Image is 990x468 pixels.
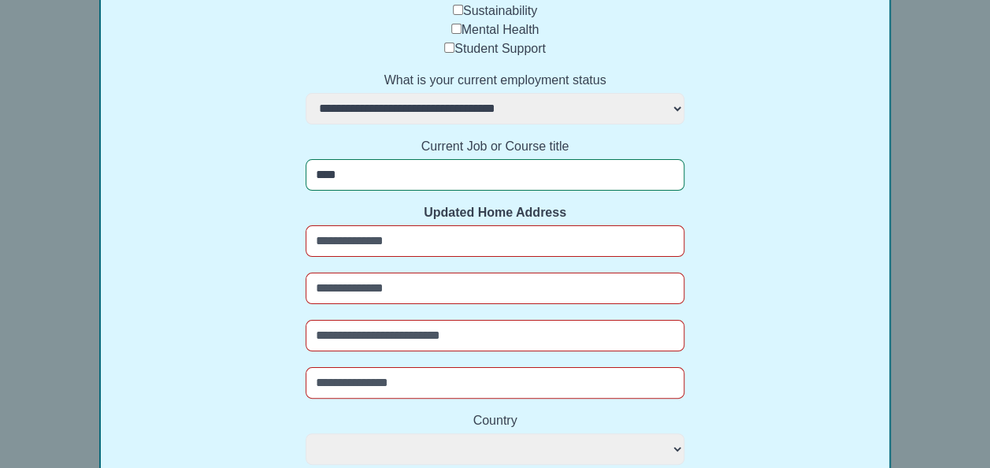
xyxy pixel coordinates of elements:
label: What is your current employment status [306,71,684,90]
label: Current Job or Course title [306,137,684,156]
label: Mental Health [462,23,539,36]
strong: Updated Home Address [424,206,566,219]
label: Student Support [454,42,546,55]
label: Sustainability [463,4,537,17]
label: Country [306,411,684,430]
